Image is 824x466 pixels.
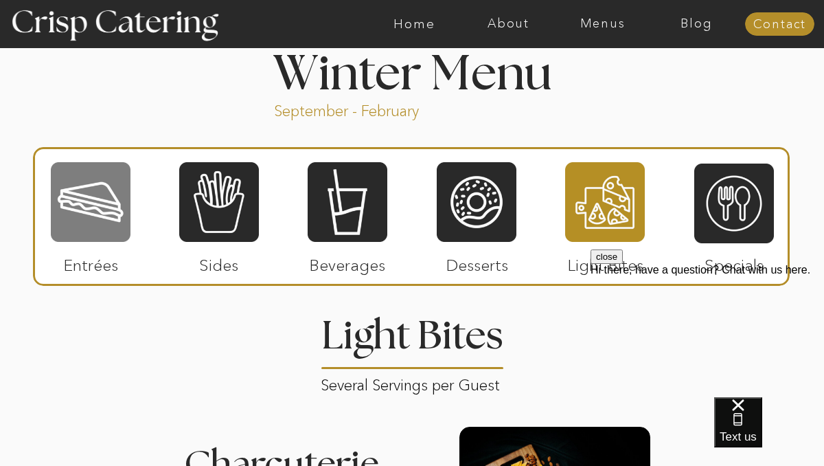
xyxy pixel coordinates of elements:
[650,17,744,31] a: Blog
[461,17,556,31] a: About
[688,242,779,282] p: Specials
[560,242,651,282] p: Light Bites
[714,397,824,466] iframe: podium webchat widget bubble
[45,242,137,282] p: Entrées
[321,372,504,388] p: Several Servings per Guest
[274,101,463,117] p: September - February
[431,242,523,282] p: Desserts
[316,317,508,344] h2: Light Bites
[221,51,603,91] h1: Winter Menu
[556,17,650,31] a: Menus
[367,17,461,31] a: Home
[745,18,814,32] a: Contact
[591,249,824,414] iframe: podium webchat widget prompt
[173,242,264,282] p: Sides
[301,242,393,282] p: Beverages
